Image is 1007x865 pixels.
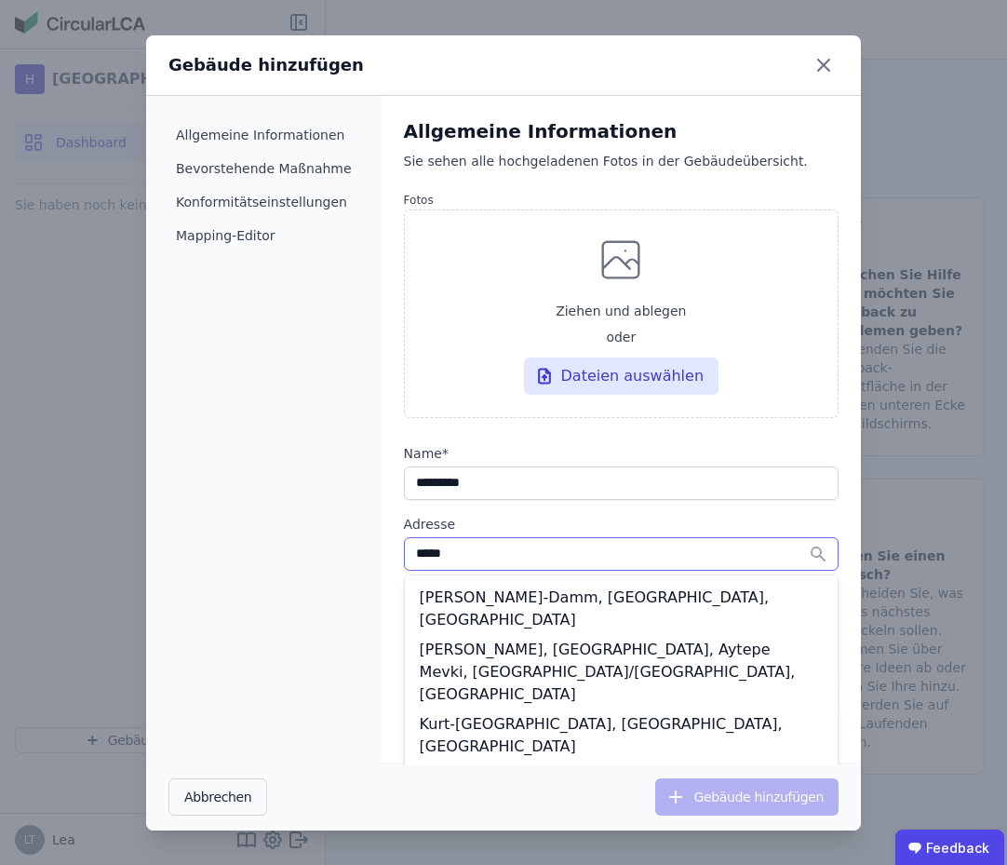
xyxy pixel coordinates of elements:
[404,193,839,208] label: Fotos
[524,358,719,395] div: Dateien auswählen
[168,118,359,152] li: Allgemeine Informationen
[404,152,839,189] div: Sie sehen alle hochgeladenen Fotos in der Gebäudeübersicht.
[405,635,838,710] div: [PERSON_NAME], [GEOGRAPHIC_DATA], Aytepe Mevki, [GEOGRAPHIC_DATA]/[GEOGRAPHIC_DATA], [GEOGRAPHIC_...
[405,710,838,762] div: Kurt-[GEOGRAPHIC_DATA], [GEOGRAPHIC_DATA], [GEOGRAPHIC_DATA]
[168,52,364,78] div: Gebäude hinzufügen
[168,152,359,185] li: Bevorstehende Maßnahme
[168,219,359,252] li: Mapping-Editor
[405,583,838,635] div: [PERSON_NAME]-Damm, [GEOGRAPHIC_DATA], [GEOGRAPHIC_DATA]
[606,328,636,346] span: oder
[405,762,838,814] div: Kurt-[GEOGRAPHIC_DATA], [GEOGRAPHIC_DATA], [GEOGRAPHIC_DATA]
[168,185,359,219] li: Konformitätseinstellungen
[404,118,839,144] div: Allgemeine Informationen
[404,444,839,463] label: audits.requiredField
[556,302,686,320] span: Ziehen und ablegen
[404,515,839,534] label: Adresse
